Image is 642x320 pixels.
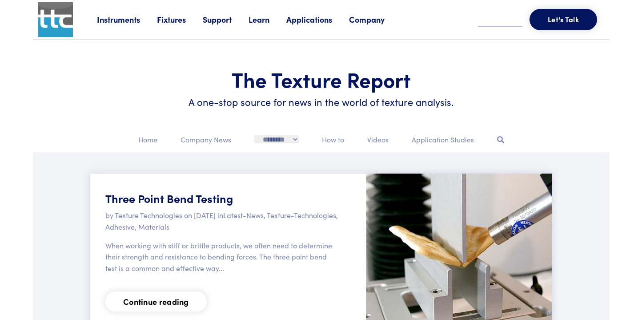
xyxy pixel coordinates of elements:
[367,134,389,146] p: Videos
[322,134,344,146] p: How to
[349,14,401,25] a: Company
[157,14,203,25] a: Fixtures
[54,95,588,109] h6: A one-stop source for news in the world of texture analysis.
[286,14,349,25] a: Applications
[38,2,73,37] img: ttc_logo_1x1_v1.0.png
[203,14,249,25] a: Support
[530,9,597,30] button: Let's Talk
[54,66,588,92] h1: The Texture Report
[181,134,231,146] p: Company News
[138,134,157,146] p: Home
[249,14,286,25] a: Learn
[105,190,340,206] h5: Three Point Bend Testing
[105,240,340,274] p: When working with stiff or brittle products, we often need to determine their strength and resist...
[105,292,207,312] a: Continue reading
[105,210,340,232] p: by Texture Technologies on [DATE] in
[412,134,474,146] p: Application Studies
[97,14,157,25] a: Instruments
